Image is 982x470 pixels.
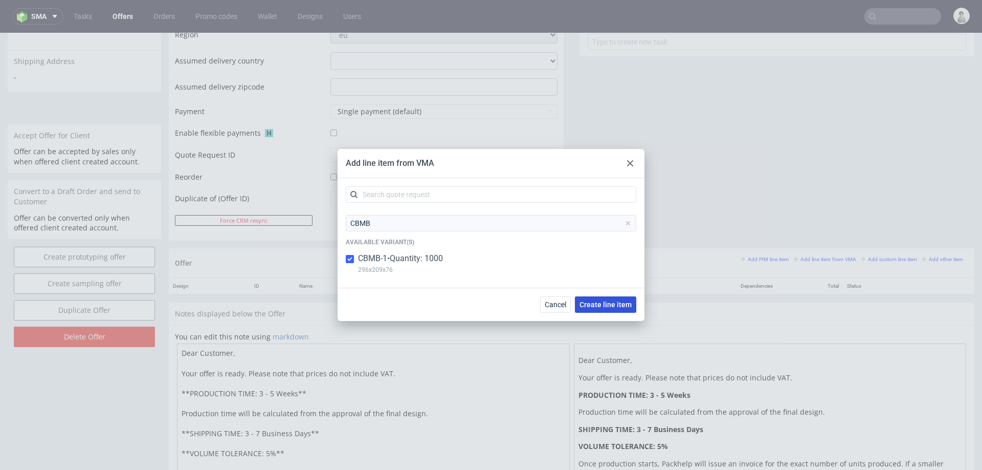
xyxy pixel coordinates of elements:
div: Convert to a Draft Order and send to Customer [8,147,161,180]
div: Add line item from VMA [346,158,434,169]
th: Total [777,245,843,262]
td: Reorder [175,138,328,158]
button: Single payment (default) [330,72,557,86]
th: Name [295,245,368,262]
td: Assumed delivery country [175,18,328,45]
a: markdown [273,299,309,309]
small: Add PIM line item [741,224,789,229]
p: Offer can be converted only when offered client created account. [14,180,155,200]
a: Create prototyping offer [14,214,155,234]
td: Enable flexible payments [175,94,328,114]
th: Design [169,245,250,262]
td: Duplicate of (Offer ID) [175,157,328,181]
small: Add custom line item [861,224,917,229]
p: Offer can be accepted by sales only when offered client created account. [14,114,155,134]
p: CBMB-1 • Quantity: 1000 [358,253,443,264]
th: Net Total [545,245,640,262]
input: Only numbers [338,159,550,173]
th: Status [843,245,919,262]
div: Accept Offer for Client [8,92,161,114]
a: Duplicate Offer [14,267,155,288]
td: Payment [175,71,328,94]
button: Force CRM resync [175,182,313,193]
input: Search quote request [346,186,636,203]
span: Cancel [545,301,566,308]
p: Available variant(s) [346,238,636,247]
small: Add other item [922,224,963,229]
input: Save [502,182,557,193]
button: Create line item [575,296,636,313]
div: Notes displayed below the Offer [169,270,974,292]
th: Unit Price [448,245,545,262]
td: Quote Request ID [175,114,328,138]
span: Create line item [579,301,632,308]
small: Add line item from VMA [794,224,856,229]
span: - [14,39,155,50]
th: Dependencies [640,245,777,262]
button: Cancel [540,296,571,313]
img: Hokodo [265,96,273,104]
p: 296x209x76 [358,264,443,275]
th: ID [250,245,295,262]
div: Shipping Address [8,17,161,40]
td: Assumed delivery zipcode [175,45,328,71]
input: Delete Offer [14,294,155,314]
a: Create sampling offer [14,241,155,261]
input: Type to create new task [588,1,966,17]
span: Offer [175,226,192,234]
th: Quant. [368,245,448,262]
